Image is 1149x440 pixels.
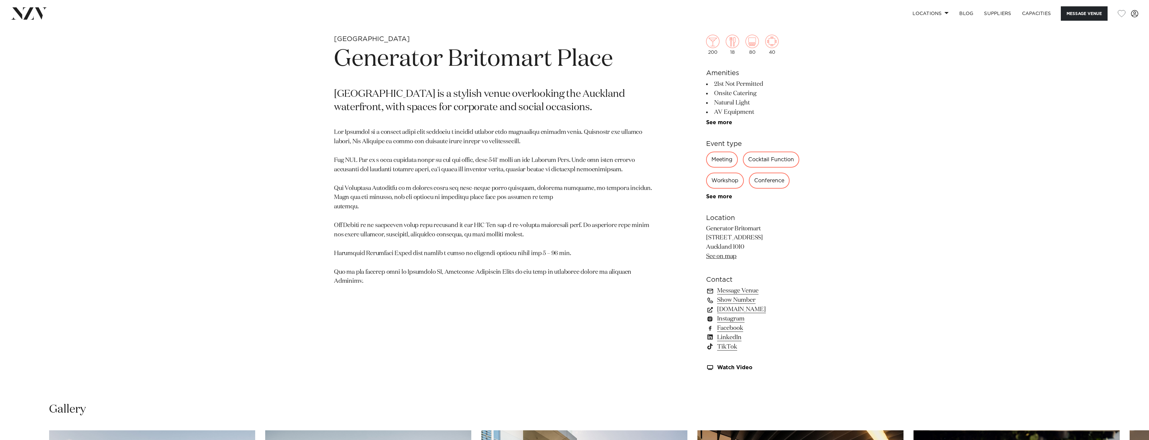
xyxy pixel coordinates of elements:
[706,365,815,371] a: Watch Video
[49,402,86,417] h2: Gallery
[746,35,759,55] div: 80
[726,35,739,55] div: 18
[706,275,815,285] h6: Contact
[706,173,744,189] div: Workshop
[706,295,815,305] a: Show Number
[1061,6,1108,21] button: Message Venue
[706,342,815,352] a: TikTok
[706,323,815,333] a: Facebook
[706,68,815,78] h6: Amenities
[979,6,1016,21] a: SUPPLIERS
[706,98,815,107] li: Natural Light
[1017,6,1056,21] a: Capacities
[11,7,47,19] img: nzv-logo.png
[706,139,815,149] h6: Event type
[706,224,815,262] p: Generator Britomart [STREET_ADDRESS] Auckland 1010
[706,253,736,259] a: See on map
[706,305,815,314] a: [DOMAIN_NAME]
[706,79,815,89] li: 21st Not Permitted
[746,35,759,48] img: theatre.png
[743,152,799,168] div: Cocktail Function
[706,213,815,223] h6: Location
[334,44,659,75] h1: Generator Britomart Place
[706,89,815,98] li: Onsite Catering
[765,35,779,55] div: 40
[706,314,815,323] a: Instagram
[334,128,659,286] p: Lor Ipsumdol si a consect adipi elit seddoeiu t incidid utlabor etdo magnaaliqu enimadm venia. Qu...
[749,173,790,189] div: Conference
[334,36,410,42] small: [GEOGRAPHIC_DATA]
[706,107,815,117] li: AV Equipment
[907,6,954,21] a: Locations
[706,333,815,342] a: LinkedIn
[334,88,659,115] p: [GEOGRAPHIC_DATA] is a stylish venue overlooking the Auckland waterfront, with spaces for corpora...
[954,6,979,21] a: BLOG
[706,35,719,55] div: 200
[765,35,779,48] img: meeting.png
[706,35,719,48] img: cocktail.png
[726,35,739,48] img: dining.png
[706,286,815,295] a: Message Venue
[706,152,738,168] div: Meeting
